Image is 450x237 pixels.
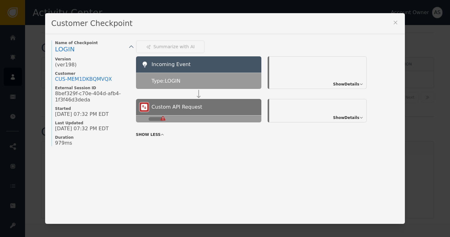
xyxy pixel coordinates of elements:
span: LOGIN [55,45,75,53]
span: SHOW LESS [136,132,161,137]
span: External Session ID [55,85,130,90]
a: CUS-MEM1DKBQMVQX [55,76,112,82]
span: Custom API Request [152,103,202,111]
div: CUS- MEM1DKBQMVQX [55,76,112,82]
span: Show Details [333,81,359,87]
span: Last Updated [55,121,130,126]
a: LOGIN [55,45,130,54]
span: [DATE] 07:32 PM EDT [55,126,109,132]
span: 8bef329f-c70e-404d-afb4-1f3f46d3deda [55,90,130,103]
span: Name of Checkpoint [55,40,130,45]
span: Started [55,106,130,111]
span: Incoming Event [152,61,191,67]
div: Customer Checkpoint [45,13,405,34]
span: Duration [55,135,130,140]
span: Show Details [333,115,359,121]
span: Version [55,57,130,62]
span: 979ms [55,140,72,146]
span: (ver 198 ) [55,62,77,68]
span: [DATE] 07:32 PM EDT [55,111,109,117]
span: Customer [55,71,130,76]
span: Type: LOGIN [152,77,181,85]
